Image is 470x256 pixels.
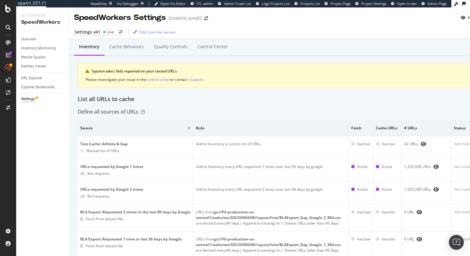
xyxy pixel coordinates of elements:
span: Admin Crawl List [224,1,251,6]
div: Edit from this version [140,30,176,35]
div: [DOMAIN_NAME] [168,15,202,21]
div: arrow-right-arrow-left [204,16,208,21]
a: Open in dev [391,1,417,6]
button: Support [189,77,203,82]
span: # URLs [404,125,447,131]
div: arrow-right-arrow-left [119,30,122,34]
div: Cache behaviors [109,44,144,50]
div: Inventory Monitoring [21,45,56,52]
a: Overview [21,36,64,43]
span: Project Settings [361,1,386,6]
div: Quality Controls [154,44,187,50]
div: eye [417,237,422,242]
a: Logs Projects List [256,1,290,6]
div: Inactive [357,236,371,242]
a: Admin Page [422,1,447,6]
div: Inactive [382,141,395,147]
div: control center [146,77,170,82]
div: URLs requested by Google 2 times [80,187,191,192]
span: FTL admin [196,1,213,6]
div: Bot requests [87,193,109,199]
div: Bot requests [87,171,109,176]
div: Open Intercom Messenger [449,235,464,250]
div: URLs from are fetched every 90 days | Append to existing list | Delete URLs older than 90 days [196,236,346,253]
td: Add to Inventory every URL requested 2 times over last 90 days by google [193,182,349,204]
div: eye [433,187,439,192]
span: Admin Page [427,1,447,6]
div: BLA Export: Requested 1 time in last 30 days by Google [80,236,191,242]
span: Source [80,125,186,131]
a: Inventory Monitoring [21,45,64,52]
div: Support [189,77,203,82]
a: Render Quality [21,54,64,61]
div: 1,505,208 URLs [404,187,449,192]
div: SpeedWorkers [21,19,64,26]
a: Project Settings [355,1,386,6]
a: Project Page [325,1,351,6]
div: eye [421,142,426,147]
div: Activation [21,12,64,19]
div: 0 URL [404,236,449,242]
div: Inactive [382,209,395,215]
div: ReadOnly: [91,1,108,6]
span: Fetch [351,125,369,131]
div: Fetch from distant file [85,216,123,221]
a: Settings [21,96,64,102]
div: Fetch from distant file [85,243,123,249]
div: eye [417,210,422,215]
a: Open Viz Editor [154,1,186,6]
span: Open in dev [397,1,417,6]
span: Projects List [300,1,320,6]
div: 1,229,928 URLs [404,164,449,170]
a: Delivery Center [21,63,64,70]
div: Active [382,164,392,170]
b: gs://ftl-production-us-central1/websites/OD/ODNGH6/inputs/lists/BLAExport_Gap_Google_1_30d.csv [196,236,341,247]
span: Open Viz Editor [160,1,186,6]
a: FTL admin [191,1,213,6]
div: eye [433,164,439,169]
div: Inactive [357,141,371,147]
div: Inventory [79,44,99,50]
div: Manual list of URLs [86,148,119,153]
div: Active [382,187,392,192]
div: Test Cache: Athleta & Gap [80,141,191,147]
button: control center [146,77,170,82]
span: Project Page [330,1,351,6]
b: gs://ftl-production-us-central1/websites/OD/ODNGH6/inputs/lists/BLAExport_Gap_Google_2_90d.csv [196,209,341,220]
div: 0 URL [404,209,449,215]
div: Render Quality [21,54,45,61]
div: Explorer Bookmarks [21,84,55,91]
div: Viz Debugger: [117,1,139,6]
div: Delivery Center [21,63,46,70]
div: Inactive [382,236,395,242]
div: Active [357,187,368,192]
a: Projects List [294,1,320,6]
span: Cache URLs [376,125,397,131]
div: Settings [21,96,35,102]
span: Rule [196,125,344,131]
div: SpeedWorkers Settings [74,12,166,23]
div: Live [107,29,114,35]
td: Add to Inventory a custom list of URLs [193,136,349,159]
div: URLs from are fetched every 90 days | Append to existing list | Delete URLs older than 90 days [196,209,346,226]
div: BLA Export: Requested 2 times in the last 90 days by Google [80,209,191,215]
div: Active [357,164,368,170]
div: 42 URLs [404,141,449,147]
button: Edit from this version [131,27,176,37]
a: URL Explorer [21,75,64,81]
td: Add to Inventory every URL requested 1 times over last 30 days by google [193,159,349,182]
div: Define all sources of URLs [78,108,145,115]
a: Explorer Bookmarks [21,84,64,91]
div: Inactive [357,209,371,215]
div: URLs requested by Google 1 times [80,164,191,170]
span: Logs Projects List [262,1,290,6]
div: Settings v41 [75,29,100,35]
div: Overview [21,36,36,43]
a: Admin Crawl List [218,1,251,6]
div: URL Explorer [21,75,42,81]
div: Control Center [197,44,228,50]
